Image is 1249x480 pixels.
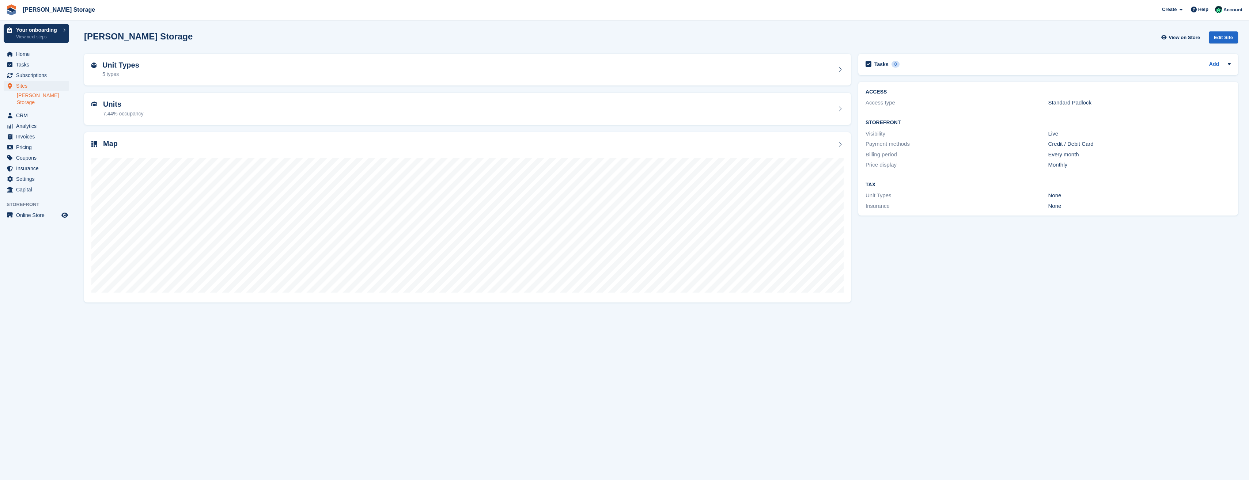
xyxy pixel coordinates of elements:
img: Andrew Norman [1215,6,1222,13]
h2: Units [103,100,144,108]
a: menu [4,60,69,70]
img: unit-type-icn-2b2737a686de81e16bb02015468b77c625bbabd49415b5ef34ead5e3b44a266d.svg [91,62,96,68]
span: Account [1223,6,1242,14]
a: menu [4,121,69,131]
h2: [PERSON_NAME] Storage [84,31,193,41]
span: Create [1162,6,1177,13]
div: Payment methods [866,140,1048,148]
span: Tasks [16,60,60,70]
div: Price display [866,161,1048,169]
a: View on Store [1160,31,1203,43]
a: Edit Site [1209,31,1238,46]
a: [PERSON_NAME] Storage [20,4,98,16]
h2: Map [103,140,118,148]
span: Help [1198,6,1208,13]
h2: ACCESS [866,89,1231,95]
span: Coupons [16,153,60,163]
div: Unit Types [866,191,1048,200]
a: Unit Types 5 types [84,54,851,86]
span: Storefront [7,201,73,208]
a: menu [4,49,69,59]
span: Home [16,49,60,59]
span: Analytics [16,121,60,131]
a: Preview store [60,211,69,220]
div: 5 types [102,71,139,78]
a: menu [4,81,69,91]
a: Units 7.44% occupancy [84,93,851,125]
div: 7.44% occupancy [103,110,144,118]
a: menu [4,184,69,195]
span: Invoices [16,132,60,142]
h2: Unit Types [102,61,139,69]
span: Subscriptions [16,70,60,80]
img: stora-icon-8386f47178a22dfd0bd8f6a31ec36ba5ce8667c1dd55bd0f319d3a0aa187defe.svg [6,4,17,15]
a: menu [4,163,69,174]
a: menu [4,70,69,80]
a: Add [1209,60,1219,69]
div: Edit Site [1209,31,1238,43]
a: menu [4,142,69,152]
span: Capital [16,184,60,195]
h2: Tax [866,182,1231,188]
span: Online Store [16,210,60,220]
a: menu [4,153,69,163]
h2: Tasks [874,61,889,68]
div: None [1048,191,1231,200]
img: map-icn-33ee37083ee616e46c38cad1a60f524a97daa1e2b2c8c0bc3eb3415660979fc1.svg [91,141,97,147]
a: [PERSON_NAME] Storage [17,92,69,106]
span: View on Store [1169,34,1200,41]
span: Pricing [16,142,60,152]
div: Standard Padlock [1048,99,1231,107]
h2: Storefront [866,120,1231,126]
a: menu [4,110,69,121]
div: Insurance [866,202,1048,210]
p: View next steps [16,34,60,40]
span: CRM [16,110,60,121]
div: Live [1048,130,1231,138]
div: Every month [1048,151,1231,159]
a: Your onboarding View next steps [4,24,69,43]
div: Access type [866,99,1048,107]
div: 0 [892,61,900,68]
p: Your onboarding [16,27,60,33]
div: Visibility [866,130,1048,138]
a: menu [4,210,69,220]
span: Sites [16,81,60,91]
a: menu [4,132,69,142]
span: Settings [16,174,60,184]
img: unit-icn-7be61d7bf1b0ce9d3e12c5938cc71ed9869f7b940bace4675aadf7bd6d80202e.svg [91,102,97,107]
a: Map [84,132,851,303]
span: Insurance [16,163,60,174]
div: Credit / Debit Card [1048,140,1231,148]
div: None [1048,202,1231,210]
div: Monthly [1048,161,1231,169]
a: menu [4,174,69,184]
div: Billing period [866,151,1048,159]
